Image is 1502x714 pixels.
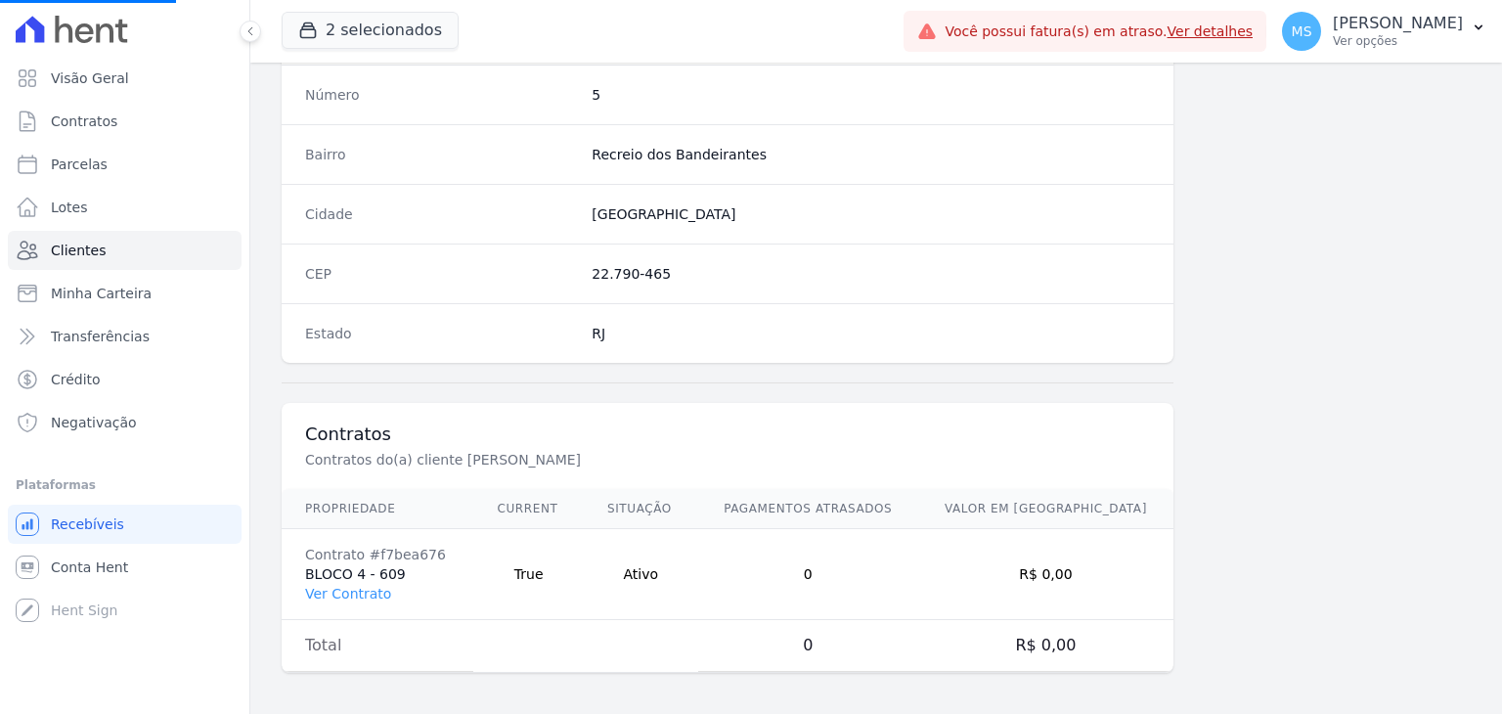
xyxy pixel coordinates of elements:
button: 2 selecionados [282,12,459,49]
a: Recebíveis [8,505,242,544]
a: Crédito [8,360,242,399]
dt: Número [305,85,576,105]
span: Você possui fatura(s) em atraso. [945,22,1253,42]
span: Negativação [51,413,137,432]
span: Visão Geral [51,68,129,88]
td: True [473,529,584,620]
a: Transferências [8,317,242,356]
dd: 22.790-465 [592,264,1150,284]
span: Transferências [51,327,150,346]
a: Minha Carteira [8,274,242,313]
td: 0 [698,620,918,672]
a: Conta Hent [8,548,242,587]
a: Negativação [8,403,242,442]
td: Total [282,620,473,672]
button: MS [PERSON_NAME] Ver opções [1266,4,1502,59]
td: R$ 0,00 [918,620,1173,672]
th: Pagamentos Atrasados [698,489,918,529]
span: Recebíveis [51,514,124,534]
div: Plataformas [16,473,234,497]
a: Clientes [8,231,242,270]
dd: [GEOGRAPHIC_DATA] [592,204,1150,224]
a: Ver Contrato [305,586,391,602]
dd: Recreio dos Bandeirantes [592,145,1150,164]
dd: 5 [592,85,1150,105]
a: Visão Geral [8,59,242,98]
h3: Contratos [305,423,1150,446]
span: Minha Carteira [51,284,152,303]
div: Contrato #f7bea676 [305,545,450,564]
dt: CEP [305,264,576,284]
p: Ver opções [1333,33,1463,49]
th: Propriedade [282,489,473,529]
dt: Cidade [305,204,576,224]
p: Contratos do(a) cliente [PERSON_NAME] [305,450,962,469]
a: Contratos [8,102,242,141]
a: Lotes [8,188,242,227]
span: Crédito [51,370,101,389]
th: Situação [584,489,698,529]
span: Parcelas [51,155,108,174]
span: Clientes [51,241,106,260]
a: Parcelas [8,145,242,184]
td: R$ 0,00 [918,529,1173,620]
span: Contratos [51,112,117,131]
dt: Bairro [305,145,576,164]
dt: Estado [305,324,576,343]
span: Conta Hent [51,558,128,577]
td: BLOCO 4 - 609 [282,529,473,620]
th: Current [473,489,584,529]
span: MS [1292,24,1312,38]
td: 0 [698,529,918,620]
a: Ver detalhes [1168,23,1254,39]
p: [PERSON_NAME] [1333,14,1463,33]
span: Lotes [51,198,88,217]
td: Ativo [584,529,698,620]
th: Valor em [GEOGRAPHIC_DATA] [918,489,1173,529]
dd: RJ [592,324,1150,343]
